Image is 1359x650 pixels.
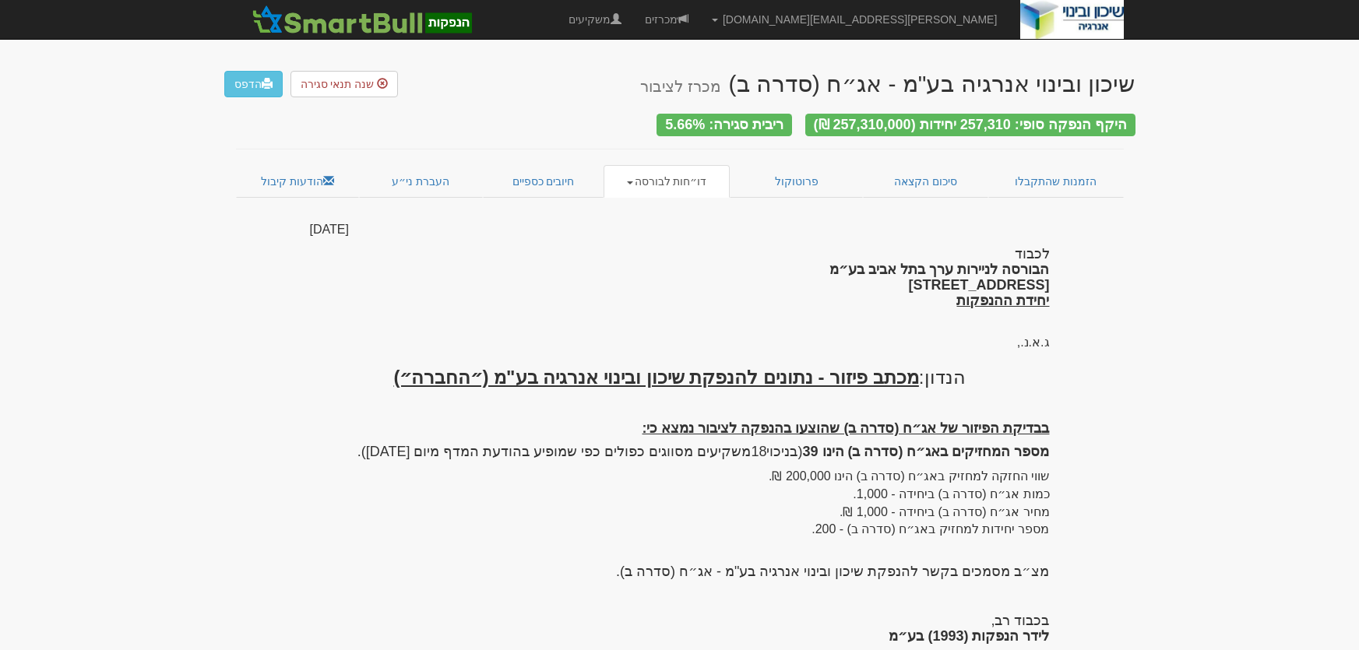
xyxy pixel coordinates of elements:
a: העברת ני״ע [359,165,483,198]
h3: הנדון: [310,367,1050,388]
a: הודעות קיבול [236,165,360,198]
div: שיכון ובינוי אנרגיה בע"מ - אג״ח (סדרה ב) [640,71,1135,97]
div: [DATE] [310,221,1050,239]
a: סיכום הקצאה [863,165,988,198]
span: שנה תנאי סגירה [301,78,375,90]
span: 18 [751,444,766,459]
img: SmartBull Logo [248,4,477,35]
strong: הבורסה לניירות ערך בתל אביב בע״מ [STREET_ADDRESS] [829,262,1049,308]
strong: בבדיקת הפיזור של אג״ח (סדרה ב) שהוצעו בהנפקה לציבור נמצא כי: [643,420,1050,436]
div: שווי החזקה למחזיק באג״ח (סדרה ב) הינו 200,000 ₪. כמות אג״ח (סדרה ב) ביחידה - 1,000. מחיר אג״ח (סד... [310,413,1050,539]
button: שנה תנאי סגירה [290,71,399,97]
div: ג.א.נ., [310,334,1050,352]
div: היקף הנפקה סופי: 257,310 יחידות (257,310,000 ₪) [805,114,1135,136]
strong: לידר הנפקות (1993) בע״מ [889,628,1049,644]
a: חיובים כספיים [483,165,604,198]
h4: (בניכוי משקיעים מסווגים כפולים כפי שמופיע בהודעת המדף מיום [DATE]). [310,444,1050,460]
h4: בכבוד רב, [310,613,1050,645]
div: ריבית סגירה: 5.66% [657,114,792,136]
small: מכרז לציבור [640,78,720,95]
strong: מספר המחזיקים באג״ח (סדרה ב) הינו 39 [802,444,1049,459]
h4: לכבוד [310,247,1050,308]
u: יחידת ההנפקות [956,293,1049,308]
a: הזמנות שהתקבלו [988,165,1124,198]
a: הדפס [224,71,283,97]
a: פרוטוקול [730,165,864,198]
a: דו״חות לבורסה [604,165,730,198]
u: מכתב פיזור - נתונים להנפקת שיכון ובינוי אנרגיה בע"מ (״החברה״) [393,367,918,388]
h4: מצ״ב מסמכים בקשר להנפקת שיכון ובינוי אנרגיה בע"מ - אג״ח (סדרה ב). [310,564,1050,580]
